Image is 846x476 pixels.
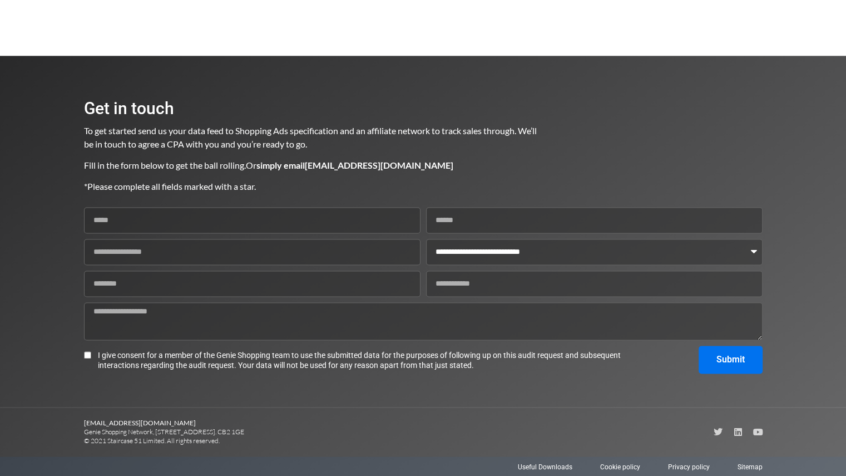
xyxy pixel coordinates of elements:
a: Useful Downloads [518,462,572,472]
h2: Get in touch [84,100,538,117]
p: Genie Shopping Network, [STREET_ADDRESS]. CB2 1GE © 2021 Staircase 51 Limited. All rights reserved. [84,419,423,445]
span: Submit [716,355,745,364]
span: To get started send us your data feed to Shopping Ads specification and an affiliate network to t... [84,125,538,149]
p: *Please complete all fields marked with a star. [84,180,538,193]
span: Fill in the form below to get the ball rolling. [84,160,246,170]
b: [EMAIL_ADDRESS][DOMAIN_NAME] [84,419,196,427]
button: Submit [699,346,763,374]
span: I give consent for a member of the Genie Shopping team to use the submitted data for the purposes... [98,350,626,370]
b: simply email [EMAIL_ADDRESS][DOMAIN_NAME] [256,160,453,170]
span: Or [246,160,453,170]
a: Sitemap [738,462,763,472]
a: Cookie policy [600,462,640,472]
a: Privacy policy [668,462,710,472]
